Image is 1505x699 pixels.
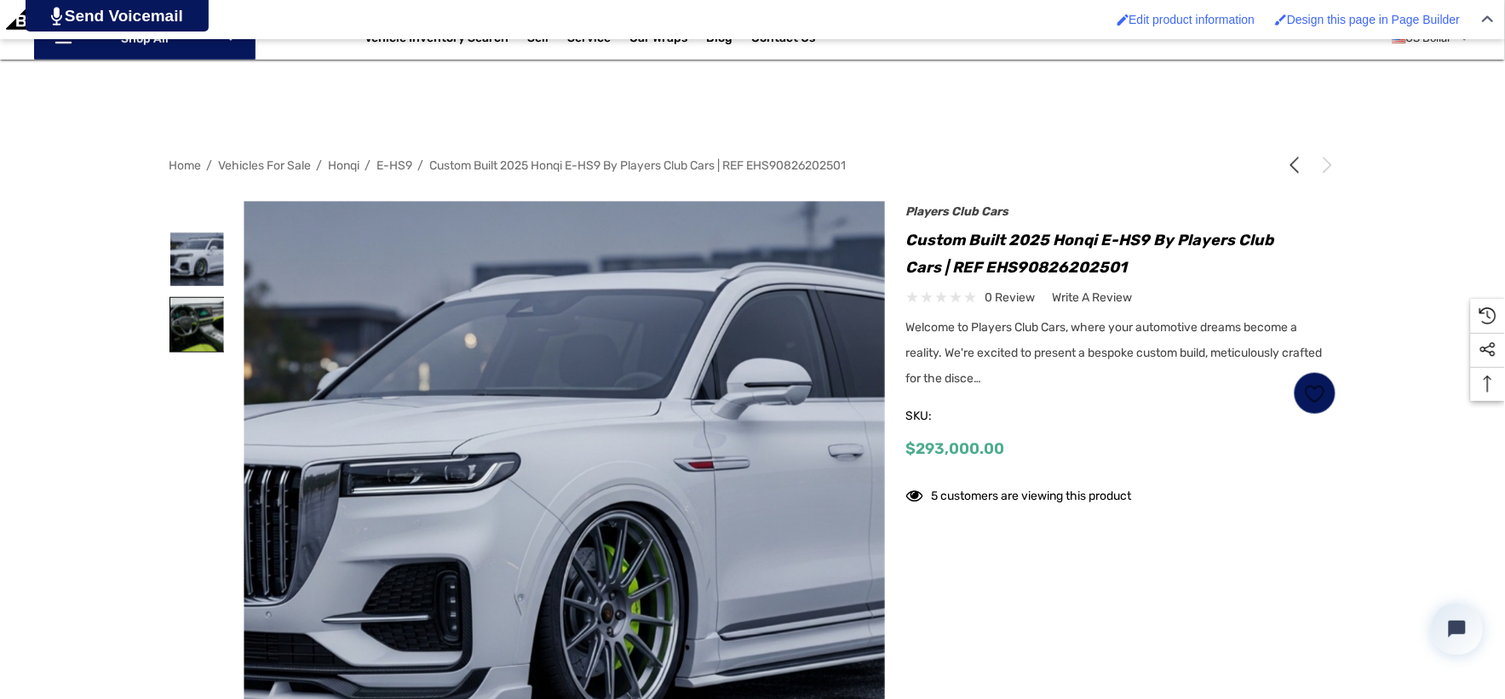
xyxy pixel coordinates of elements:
span: Car Wraps [630,31,688,49]
a: Write a Review [1053,287,1133,308]
div: 5 customers are viewing this product [906,480,1132,507]
span: Write a Review [1053,290,1133,306]
a: Players Club Cars [906,204,1009,219]
a: Custom Built 2025 Honqi E-HS9 by Players Club Cars | REF EHS90826202501 [430,158,847,173]
a: Honqi [329,158,360,173]
span: 0 review [985,287,1036,308]
span: Edit product information [1129,13,1255,26]
img: Custom Built 2025 Honqi E-HS9 by Players Club Cars | REF EHS90827202501 [170,298,224,352]
svg: Recently Viewed [1479,307,1496,324]
span: SKU: [906,404,991,428]
a: Blog [707,31,733,49]
h1: Custom Built 2025 Honqi E-HS9 by Players Club Cars | REF EHS90826202501 [906,226,1336,281]
a: Enabled brush for product edit Edit product information [1109,4,1264,35]
img: Enabled brush for product edit [1117,14,1129,26]
span: Welcome to Players Club Cars, where your automotive dreams become a reality. We're excited to pre... [906,320,1323,386]
svg: Wish List [1305,384,1324,404]
a: Wish List [1294,372,1336,415]
a: Vehicle Inventory Search [365,31,509,49]
img: Close Admin Bar [1482,15,1494,23]
a: Vehicles For Sale [219,158,312,173]
svg: Top [1471,375,1505,392]
iframe: Tidio Chat [1417,589,1497,669]
a: Service [568,31,612,49]
a: Previous [1286,157,1310,174]
span: Sell [528,31,549,49]
a: Enabled brush for page builder edit. Design this page in Page Builder [1267,4,1468,35]
img: Enabled brush for page builder edit. [1275,14,1287,26]
span: Design this page in Page Builder [1287,13,1460,26]
span: $293,000.00 [906,439,1005,458]
svg: Social Media [1479,341,1496,358]
a: Next [1313,157,1336,174]
img: PjwhLS0gR2VuZXJhdG9yOiBHcmF2aXQuaW8gLS0+PHN2ZyB4bWxucz0iaHR0cDovL3d3dy53My5vcmcvMjAwMC9zdmciIHhtb... [51,7,62,26]
a: E-HS9 [377,158,413,173]
a: Contact Us [752,31,816,49]
img: Custom Built 2025 Honqi E-HS9 by Players Club Cars | REF EHS90827202501 [170,232,224,286]
a: Home [169,158,202,173]
nav: Breadcrumb [169,151,1336,180]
